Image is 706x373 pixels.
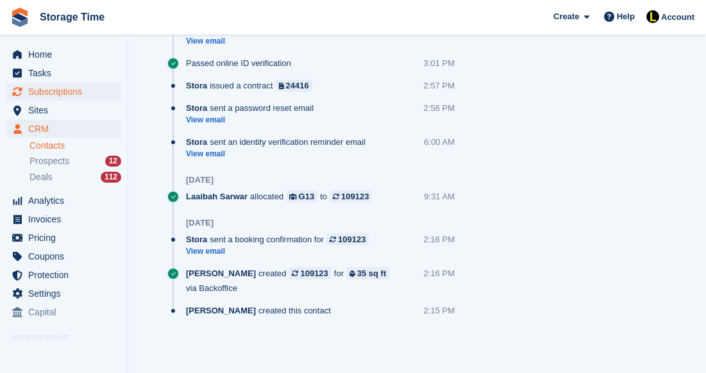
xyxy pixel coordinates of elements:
[6,303,121,321] a: menu
[28,285,105,303] span: Settings
[28,83,105,101] span: Subscriptions
[186,267,424,294] div: created for via Backoffice
[28,247,105,265] span: Coupons
[424,57,455,69] div: 3:01 PM
[12,332,128,345] span: Storefront
[29,140,121,152] a: Contacts
[6,64,121,82] a: menu
[105,156,121,167] div: 12
[186,79,319,92] div: issued a contract
[28,192,105,210] span: Analytics
[6,266,121,284] a: menu
[28,266,105,284] span: Protection
[186,175,214,185] div: [DATE]
[6,101,121,119] a: menu
[186,149,372,160] a: View email
[28,120,105,138] span: CRM
[346,267,389,279] a: 35 sq ft
[186,267,256,279] span: [PERSON_NAME]
[276,79,312,92] a: 24416
[300,267,328,279] div: 109123
[6,83,121,101] a: menu
[286,190,317,203] a: G13
[29,170,121,184] a: Deals 112
[424,79,455,92] div: 2:57 PM
[286,79,309,92] div: 24416
[35,6,110,28] a: Storage Time
[29,154,121,168] a: Prospects 12
[101,172,121,183] div: 112
[424,267,455,279] div: 2:16 PM
[186,233,207,245] span: Stora
[186,136,372,148] div: sent an identity verification reminder email
[28,210,105,228] span: Invoices
[28,303,105,321] span: Capital
[186,115,320,126] a: View email
[424,304,455,317] div: 2:15 PM
[10,8,29,27] img: stora-icon-8386f47178a22dfd0bd8f6a31ec36ba5ce8667c1dd55bd0f319d3a0aa187defe.svg
[338,233,366,245] div: 109123
[6,120,121,138] a: menu
[186,246,375,257] a: View email
[186,79,207,92] span: Stora
[299,190,315,203] div: G13
[186,102,320,114] div: sent a password reset email
[6,247,121,265] a: menu
[28,229,105,247] span: Pricing
[186,304,256,317] span: [PERSON_NAME]
[186,233,375,245] div: sent a booking confirmation for
[646,10,659,23] img: Laaibah Sarwar
[6,46,121,63] a: menu
[28,64,105,82] span: Tasks
[341,190,369,203] div: 109123
[186,57,298,69] div: Passed online ID verification
[186,102,207,114] span: Stora
[28,46,105,63] span: Home
[29,155,69,167] span: Prospects
[289,267,331,279] a: 109123
[424,190,455,203] div: 9:31 AM
[186,304,337,317] div: created this contact
[326,233,369,245] a: 109123
[6,285,121,303] a: menu
[424,136,455,148] div: 6:00 AM
[29,171,53,183] span: Deals
[6,229,121,247] a: menu
[617,10,635,23] span: Help
[186,136,207,148] span: Stora
[553,10,579,23] span: Create
[6,192,121,210] a: menu
[186,218,214,228] div: [DATE]
[424,233,455,245] div: 2:16 PM
[186,190,378,203] div: allocated to
[330,190,372,203] a: 109123
[6,210,121,228] a: menu
[28,101,105,119] span: Sites
[186,36,378,47] a: View email
[424,102,455,114] div: 2:56 PM
[357,267,387,279] div: 35 sq ft
[661,11,694,24] span: Account
[186,190,248,203] span: Laaibah Sarwar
